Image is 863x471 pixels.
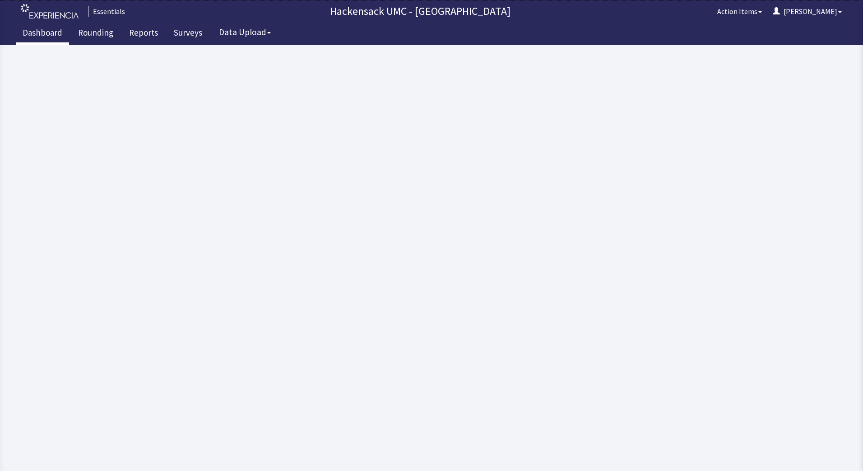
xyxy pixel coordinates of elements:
[16,23,69,45] a: Dashboard
[213,24,276,41] button: Data Upload
[129,4,712,18] p: Hackensack UMC - [GEOGRAPHIC_DATA]
[122,23,165,45] a: Reports
[167,23,209,45] a: Surveys
[21,4,79,19] img: experiencia_logo.png
[71,23,120,45] a: Rounding
[712,2,767,20] button: Action Items
[88,6,125,17] div: Essentials
[767,2,847,20] button: [PERSON_NAME]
